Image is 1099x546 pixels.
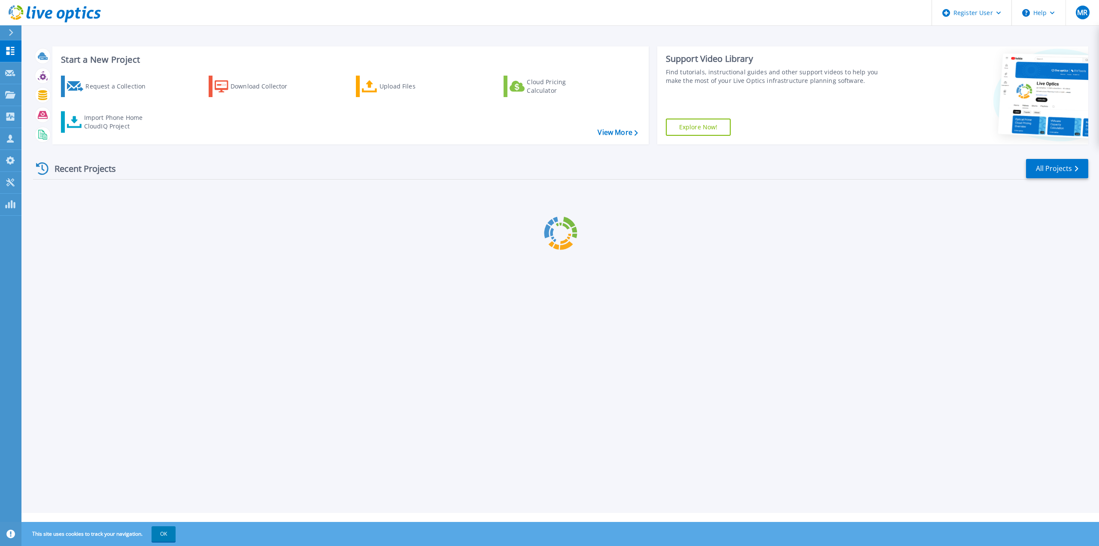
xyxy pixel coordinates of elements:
[84,113,151,131] div: Import Phone Home CloudIQ Project
[356,76,452,97] a: Upload Files
[152,526,176,542] button: OK
[666,53,889,64] div: Support Video Library
[61,76,157,97] a: Request a Collection
[209,76,304,97] a: Download Collector
[33,158,128,179] div: Recent Projects
[504,76,599,97] a: Cloud Pricing Calculator
[61,55,638,64] h3: Start a New Project
[666,119,731,136] a: Explore Now!
[24,526,176,542] span: This site uses cookies to track your navigation.
[85,78,154,95] div: Request a Collection
[527,78,595,95] div: Cloud Pricing Calculator
[379,78,448,95] div: Upload Files
[1077,9,1087,16] span: MR
[666,68,889,85] div: Find tutorials, instructional guides and other support videos to help you make the most of your L...
[598,128,638,137] a: View More
[231,78,299,95] div: Download Collector
[1026,159,1088,178] a: All Projects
